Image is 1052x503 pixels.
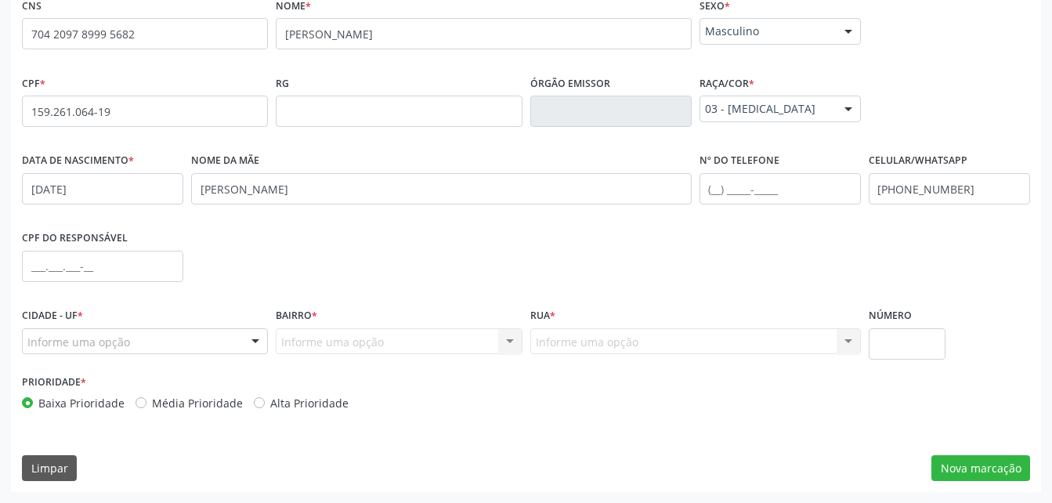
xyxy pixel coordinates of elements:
label: Nome da mãe [191,149,259,173]
span: 03 - [MEDICAL_DATA] [705,101,829,117]
button: Nova marcação [931,455,1030,482]
span: Masculino [705,24,829,39]
label: Prioridade [22,371,86,395]
label: Rua [530,304,555,328]
span: Informe uma opção [27,334,130,350]
label: RG [276,71,289,96]
input: __/__/____ [22,173,183,204]
label: Bairro [276,304,317,328]
label: Celular/WhatsApp [869,149,967,173]
input: ___.___.___-__ [22,251,183,282]
label: Nº do Telefone [700,149,779,173]
label: CPF [22,71,45,96]
span: none [192,100,261,117]
label: Órgão emissor [530,71,610,96]
label: Média Prioridade [152,395,243,411]
label: Alta Prioridade [270,395,349,411]
label: Número [869,304,912,328]
input: (__) _____-_____ [869,173,1030,204]
label: CPF do responsável [22,226,128,251]
label: Baixa Prioridade [38,395,125,411]
label: Cidade - UF [22,304,83,328]
input: (__) _____-_____ [700,173,861,204]
label: Data de nascimento [22,149,134,173]
span: none [192,23,261,40]
label: Raça/cor [700,71,754,96]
